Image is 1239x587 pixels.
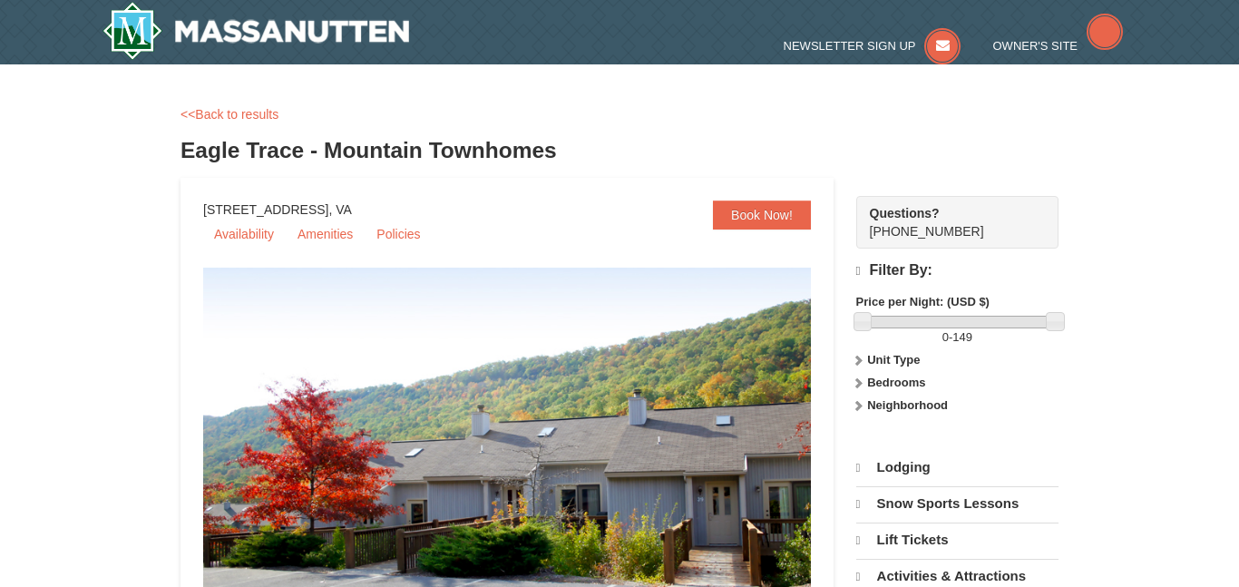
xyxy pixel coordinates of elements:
[867,353,920,367] strong: Unit Type
[952,330,972,344] span: 149
[102,2,409,60] a: Massanutten Resort
[287,220,364,248] a: Amenities
[867,376,925,389] strong: Bedrooms
[993,39,1078,53] span: Owner's Site
[856,328,1059,347] label: -
[993,39,1124,53] a: Owner's Site
[856,523,1059,557] a: Lift Tickets
[180,107,278,122] a: <<Back to results
[856,295,990,308] strong: Price per Night: (USD $)
[856,451,1059,484] a: Lodging
[366,220,431,248] a: Policies
[102,2,409,60] img: Massanutten Resort Logo
[180,132,1059,169] h3: Eagle Trace - Mountain Townhomes
[870,204,1026,239] span: [PHONE_NUMBER]
[784,39,961,53] a: Newsletter Sign Up
[784,39,916,53] span: Newsletter Sign Up
[867,398,948,412] strong: Neighborhood
[870,206,940,220] strong: Questions?
[856,486,1059,521] a: Snow Sports Lessons
[203,220,285,248] a: Availability
[856,262,1059,279] h4: Filter By:
[942,330,949,344] span: 0
[713,201,811,230] a: Book Now!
